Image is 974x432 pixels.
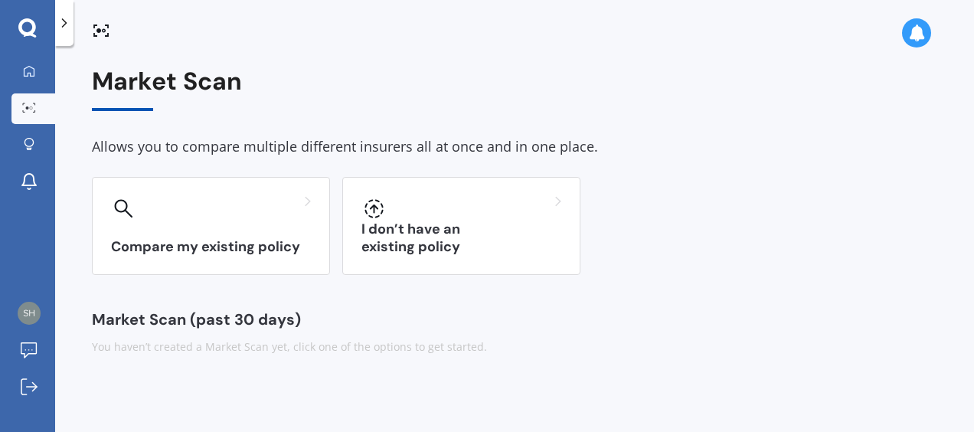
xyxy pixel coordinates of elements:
div: Allows you to compare multiple different insurers all at once and in one place. [92,136,937,159]
div: Market Scan [92,67,937,111]
img: 05bc6ff4139ed86c33f4b91af0548b91 [18,302,41,325]
div: Market Scan (past 30 days) [92,312,937,327]
h3: Compare my existing policy [111,238,311,256]
div: You haven’t created a Market Scan yet, click one of the options to get started. [92,339,937,355]
h3: I don’t have an existing policy [361,221,561,256]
